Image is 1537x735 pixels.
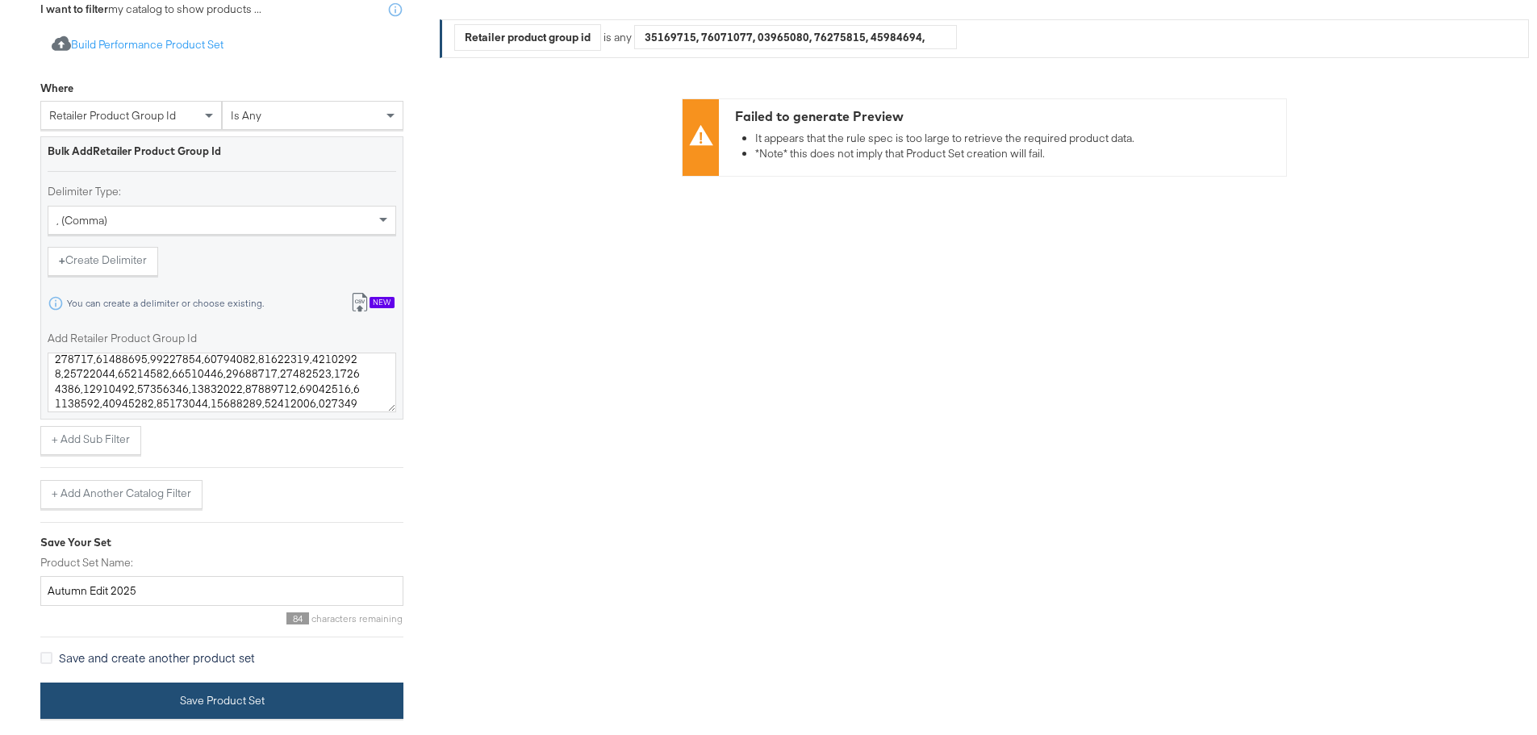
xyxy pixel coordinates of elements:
div: 35169715, 76071077, 03965080, 76275815, 45984694, 46659665, 29590198, 39008599, 39559204, 5116103... [635,22,956,46]
label: Product Set Name: [40,552,403,567]
label: Delimiter Type: [48,181,396,196]
label: Add Retailer Product Group Id [48,328,396,343]
div: Bulk Add Retailer Product Group Id [48,140,396,156]
button: Build Performance Product Set [40,27,235,57]
div: Save Your Set [40,532,403,547]
div: You can create a delimiter or choose existing. [66,294,265,306]
li: *Note* this does not imply that Product Set creation will fail. [755,143,1278,158]
li: It appears that the rule spec is too large to retrieve the required product data. [755,127,1278,143]
button: + Add Sub Filter [40,423,141,452]
div: Failed to generate Preview [735,104,1278,123]
div: New [370,294,395,305]
div: Where [40,77,73,93]
div: characters remaining [40,609,403,621]
span: 84 [286,609,309,621]
span: , (comma) [56,210,107,224]
button: +Create Delimiter [48,244,158,273]
button: + Add Another Catalog Filter [40,477,203,506]
textarea: 14846429,82661501,49055750,57109375,19958578,52972608,18978518,87003460,09769905,58522952,3585068... [48,349,396,409]
div: is any [601,27,634,42]
span: is any [231,105,261,119]
strong: + [59,249,65,265]
button: Save Product Set [40,679,403,716]
button: New [339,286,406,315]
div: Retailer product group id [455,22,600,47]
span: retailer product group id [49,105,176,119]
input: Give your set a descriptive name [40,573,403,603]
span: Save and create another product set [59,646,255,662]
